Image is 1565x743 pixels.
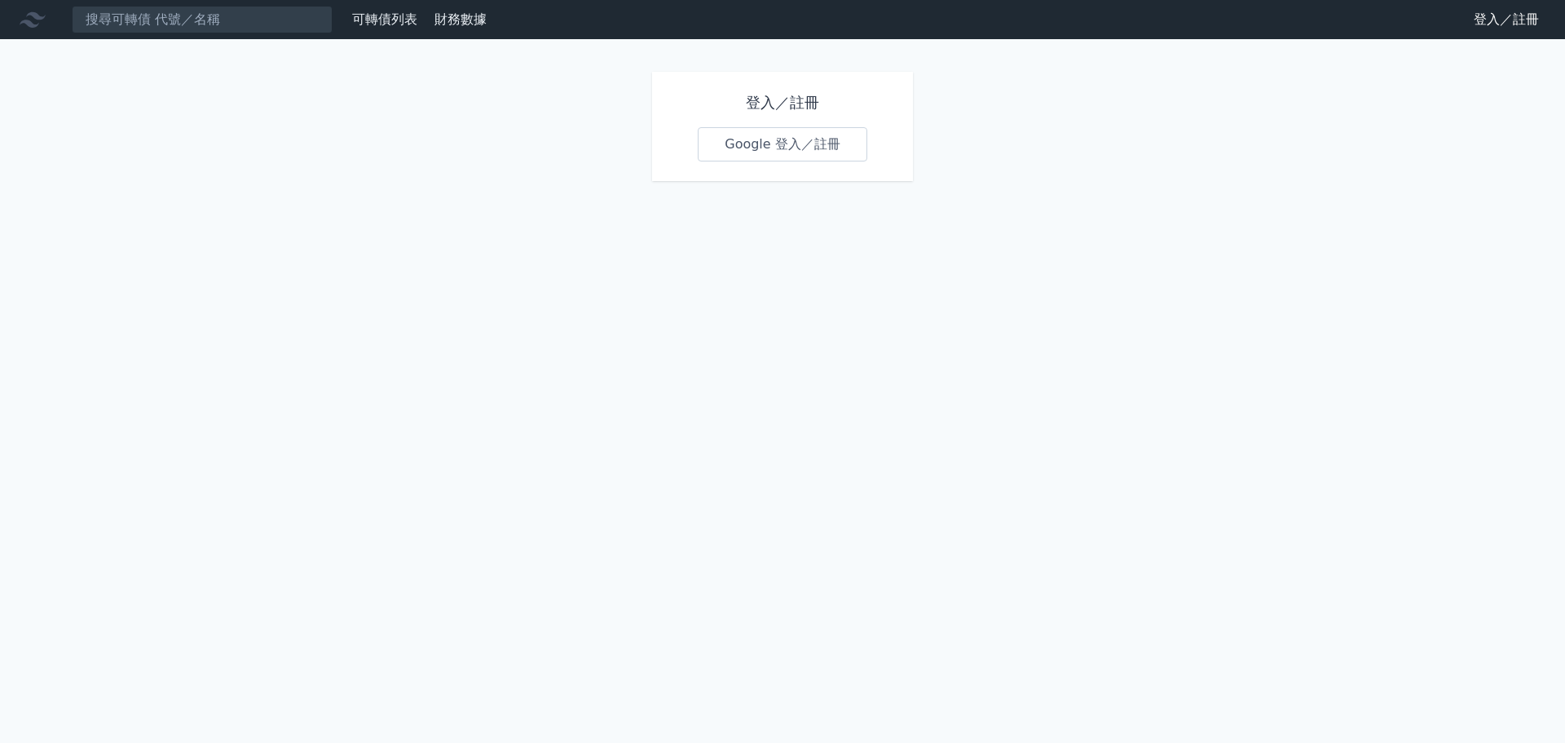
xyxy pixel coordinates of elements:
a: 可轉債列表 [352,11,417,27]
a: Google 登入／註冊 [698,127,867,161]
a: 登入／註冊 [1461,7,1552,33]
a: 財務數據 [434,11,487,27]
h1: 登入／註冊 [698,91,867,114]
input: 搜尋可轉債 代號／名稱 [72,6,333,33]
